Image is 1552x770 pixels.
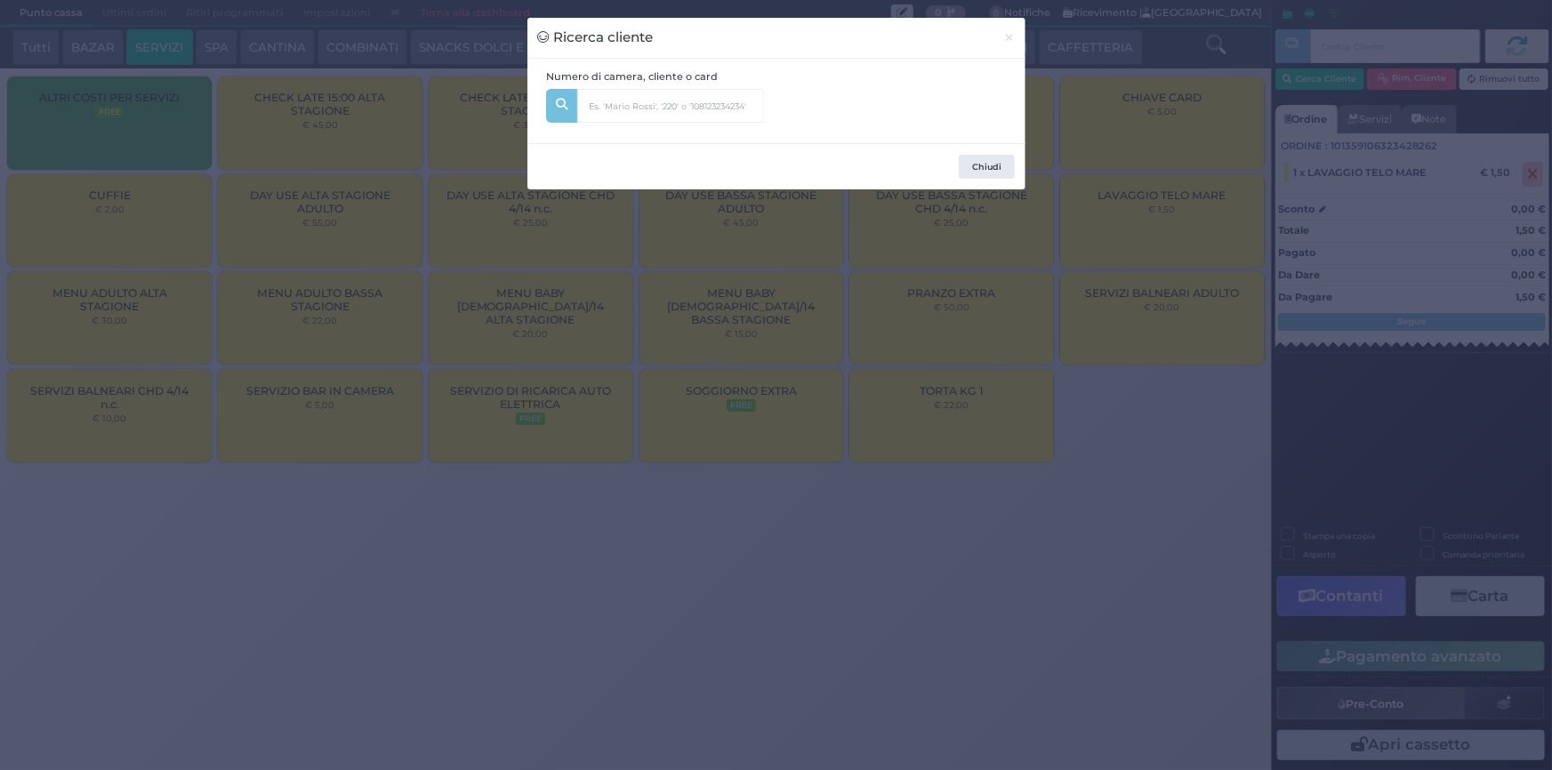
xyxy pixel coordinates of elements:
button: Chiudi [993,18,1025,58]
input: Es. 'Mario Rossi', '220' o '108123234234' [577,89,764,123]
label: Numero di camera, cliente o card [546,69,718,84]
button: Chiudi [959,155,1015,180]
span: × [1003,28,1015,47]
h3: Ricerca cliente [537,28,654,48]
